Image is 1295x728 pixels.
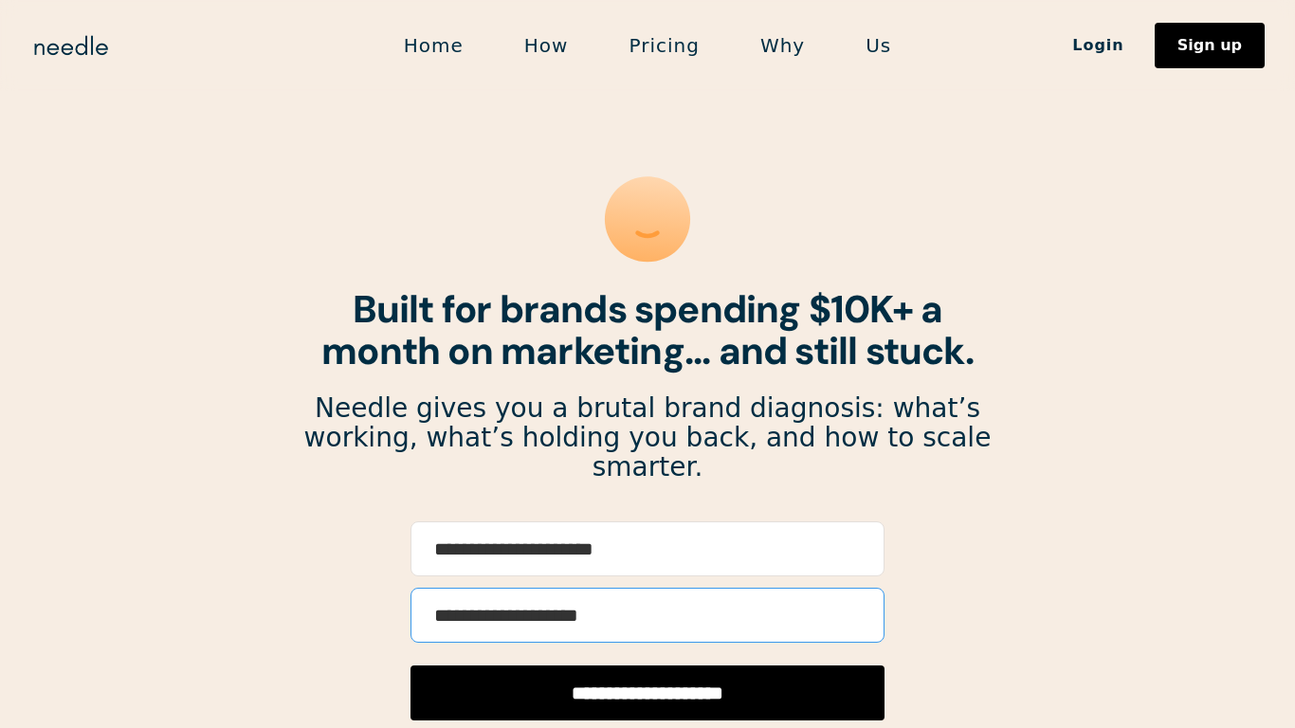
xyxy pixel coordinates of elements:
[1155,23,1265,68] a: Sign up
[598,26,729,65] a: Pricing
[302,394,993,482] p: Needle gives you a brutal brand diagnosis: what’s working, what’s holding you back, and how to sc...
[1042,29,1155,62] a: Login
[410,521,885,720] form: Email Form
[321,284,974,375] strong: Built for brands spending $10K+ a month on marketing... and still stuck.
[730,26,835,65] a: Why
[1177,38,1242,53] div: Sign up
[835,26,921,65] a: Us
[494,26,599,65] a: How
[374,26,494,65] a: Home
